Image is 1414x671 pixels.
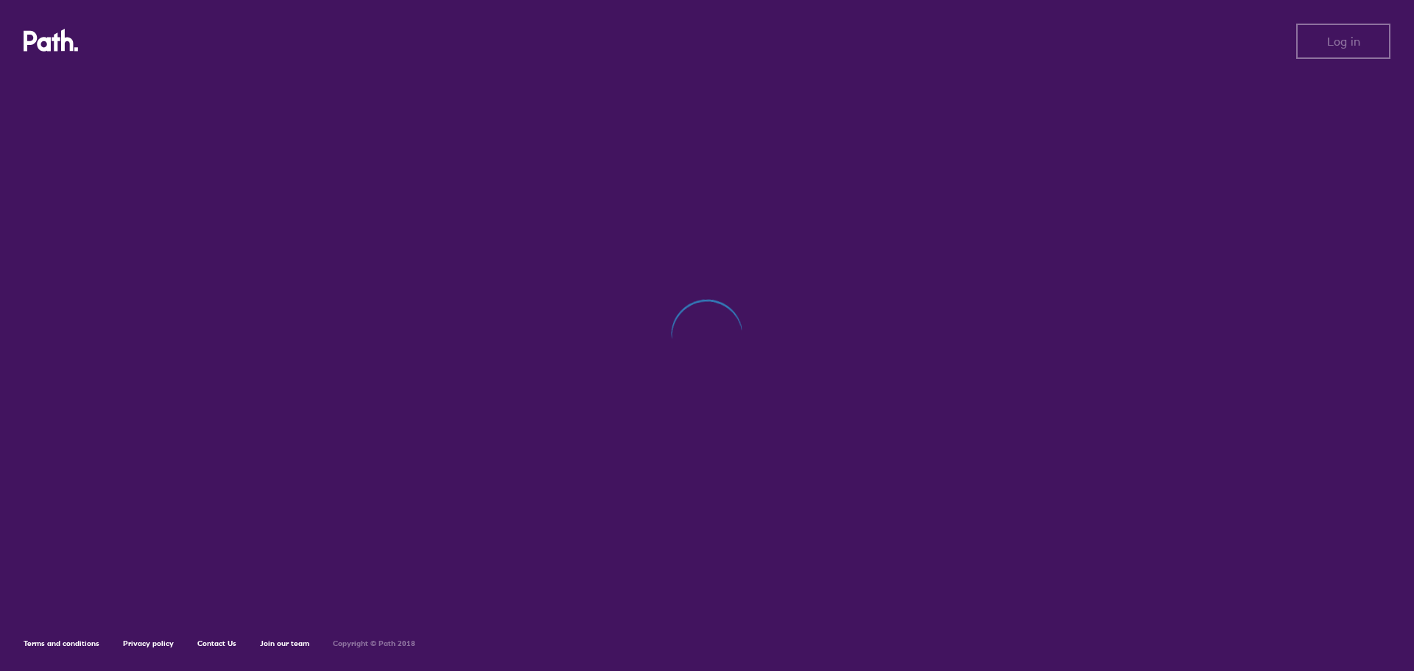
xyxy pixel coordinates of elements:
[123,639,174,648] a: Privacy policy
[260,639,309,648] a: Join our team
[24,639,99,648] a: Terms and conditions
[333,639,415,648] h6: Copyright © Path 2018
[197,639,236,648] a: Contact Us
[1296,24,1390,59] button: Log in
[1327,35,1360,48] span: Log in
